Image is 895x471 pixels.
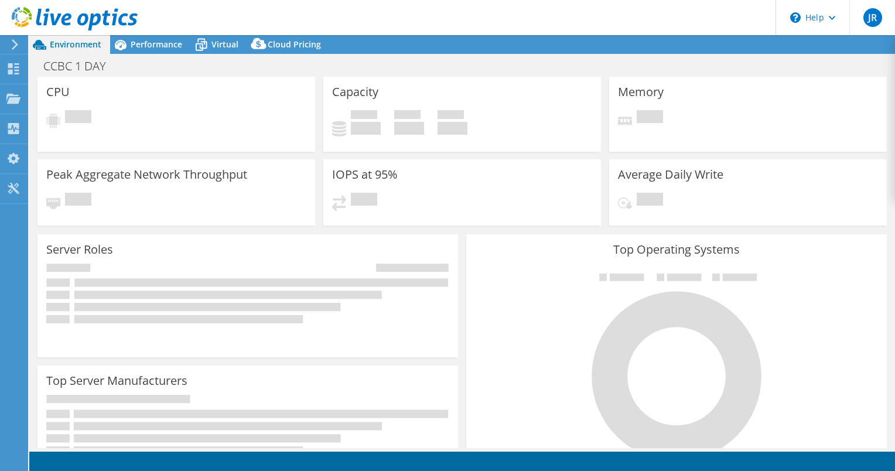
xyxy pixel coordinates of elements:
span: Cloud Pricing [268,39,321,50]
span: Free [394,110,421,122]
h3: Server Roles [46,243,113,256]
span: Pending [65,110,91,126]
h3: Peak Aggregate Network Throughput [46,168,247,181]
h4: 0 GiB [394,122,424,135]
h3: IOPS at 95% [332,168,398,181]
h1: CCBC 1 DAY [38,60,124,73]
h3: Average Daily Write [618,168,723,181]
span: Performance [131,39,182,50]
h3: Capacity [332,86,378,98]
h3: Top Operating Systems [475,243,878,256]
h4: 0 GiB [438,122,467,135]
span: Pending [351,193,377,209]
h3: Top Server Manufacturers [46,374,187,387]
span: Virtual [211,39,238,50]
svg: \n [790,12,801,23]
span: Environment [50,39,101,50]
span: Pending [65,193,91,209]
span: Used [351,110,377,122]
span: Total [438,110,464,122]
span: JR [863,8,882,27]
span: Pending [637,193,663,209]
span: Pending [637,110,663,126]
h4: 0 GiB [351,122,381,135]
h3: CPU [46,86,70,98]
h3: Memory [618,86,664,98]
